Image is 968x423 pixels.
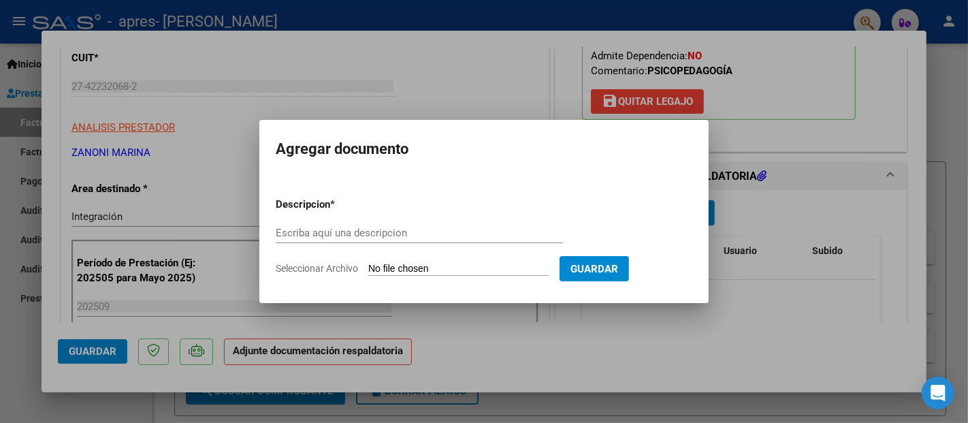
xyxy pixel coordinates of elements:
[276,136,692,162] h2: Agregar documento
[276,263,358,274] span: Seleccionar Archivo
[560,256,629,281] button: Guardar
[922,377,954,409] div: Open Intercom Messenger
[276,197,401,213] p: Descripcion
[570,263,618,275] span: Guardar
